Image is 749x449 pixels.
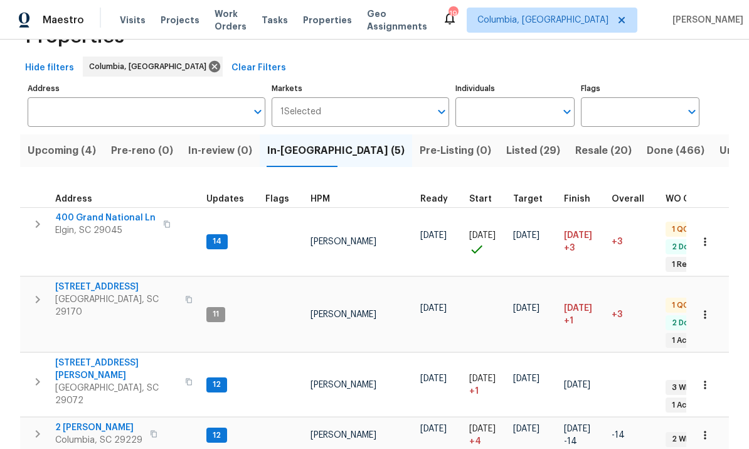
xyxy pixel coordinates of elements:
[564,381,590,389] span: [DATE]
[667,382,697,393] span: 3 WIP
[464,207,508,276] td: Project started on time
[55,293,178,318] span: [GEOGRAPHIC_DATA], SC 29170
[420,374,447,383] span: [DATE]
[208,309,224,320] span: 11
[55,357,178,382] span: [STREET_ADDRESS][PERSON_NAME]
[564,195,590,203] span: Finish
[311,310,376,319] span: [PERSON_NAME]
[455,85,574,92] label: Individuals
[188,142,252,160] span: In-review (0)
[575,142,632,160] span: Resale (20)
[25,60,74,76] span: Hide filters
[208,430,226,441] span: 12
[55,434,142,446] span: Columbia, SC 29229
[607,277,661,352] td: 3 day(s) past target finish date
[208,379,226,390] span: 12
[20,57,79,80] button: Hide filters
[559,277,607,352] td: Scheduled to finish 1 day(s) late
[55,224,156,237] span: Elgin, SC 29045
[564,304,592,313] span: [DATE]
[226,57,291,80] button: Clear Filters
[513,195,543,203] span: Target
[667,242,703,252] span: 2 Done
[612,310,622,319] span: +3
[265,195,289,203] span: Flags
[367,8,427,33] span: Geo Assignments
[612,431,625,440] span: -14
[161,14,199,26] span: Projects
[83,57,223,77] div: Columbia, [GEOGRAPHIC_DATA]
[420,195,459,203] div: Earliest renovation start date (first business day after COE or Checkout)
[28,142,96,160] span: Upcoming (4)
[558,103,576,121] button: Open
[215,8,247,33] span: Work Orders
[469,195,492,203] span: Start
[564,242,575,254] span: +3
[272,85,450,92] label: Markets
[208,236,226,247] span: 14
[55,212,156,224] span: 400 Grand National Ln
[420,231,447,240] span: [DATE]
[564,425,590,433] span: [DATE]
[612,195,644,203] span: Overall
[513,374,539,383] span: [DATE]
[667,318,703,328] span: 2 Done
[206,195,244,203] span: Updates
[469,374,496,383] span: [DATE]
[477,14,608,26] span: Columbia, [GEOGRAPHIC_DATA]
[89,60,211,73] span: Columbia, [GEOGRAPHIC_DATA]
[612,195,656,203] div: Days past target finish date
[420,425,447,433] span: [DATE]
[311,431,376,440] span: [PERSON_NAME]
[311,237,376,246] span: [PERSON_NAME]
[647,142,704,160] span: Done (466)
[559,207,607,276] td: Scheduled to finish 3 day(s) late
[667,14,743,26] span: [PERSON_NAME]
[564,195,602,203] div: Projected renovation finish date
[506,142,560,160] span: Listed (29)
[420,142,491,160] span: Pre-Listing (0)
[469,435,481,448] span: + 4
[267,142,405,160] span: In-[GEOGRAPHIC_DATA] (5)
[667,335,720,346] span: 1 Accepted
[683,103,701,121] button: Open
[469,195,503,203] div: Actual renovation start date
[667,300,694,311] span: 1 QC
[612,237,622,246] span: +3
[469,385,479,398] span: + 1
[311,195,330,203] span: HPM
[607,207,661,276] td: 3 day(s) past target finish date
[449,8,457,20] div: 19
[564,315,573,327] span: +1
[564,435,577,448] span: -14
[666,195,735,203] span: WO Completion
[469,231,496,240] span: [DATE]
[513,425,539,433] span: [DATE]
[43,14,84,26] span: Maestro
[55,281,178,293] span: [STREET_ADDRESS]
[420,195,448,203] span: Ready
[111,142,173,160] span: Pre-reno (0)
[564,231,592,240] span: [DATE]
[231,60,286,76] span: Clear Filters
[55,382,178,407] span: [GEOGRAPHIC_DATA], SC 29072
[303,14,352,26] span: Properties
[667,400,720,411] span: 1 Accepted
[420,304,447,313] span: [DATE]
[28,85,265,92] label: Address
[581,85,699,92] label: Flags
[55,421,142,434] span: 2 [PERSON_NAME]
[262,16,288,24] span: Tasks
[311,381,376,389] span: [PERSON_NAME]
[55,195,92,203] span: Address
[433,103,450,121] button: Open
[513,231,539,240] span: [DATE]
[120,14,146,26] span: Visits
[280,107,321,117] span: 1 Selected
[469,425,496,433] span: [DATE]
[249,103,267,121] button: Open
[464,353,508,417] td: Project started 1 days late
[667,434,697,445] span: 2 WIP
[513,195,554,203] div: Target renovation project end date
[513,304,539,313] span: [DATE]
